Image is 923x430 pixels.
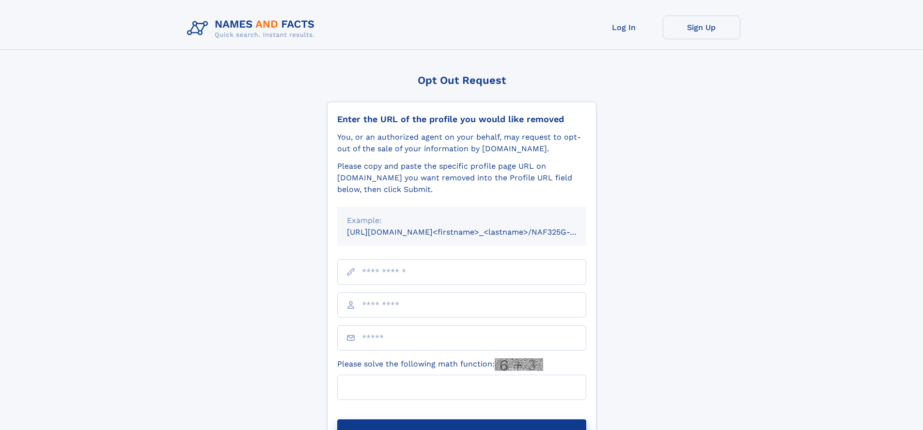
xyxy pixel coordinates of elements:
[337,358,543,371] label: Please solve the following math function:
[337,114,586,125] div: Enter the URL of the profile you would like removed
[327,74,596,86] div: Opt Out Request
[337,160,586,195] div: Please copy and paste the specific profile page URL on [DOMAIN_NAME] you want removed into the Pr...
[183,16,323,42] img: Logo Names and Facts
[585,16,663,39] a: Log In
[347,215,577,226] div: Example:
[347,227,605,237] small: [URL][DOMAIN_NAME]<firstname>_<lastname>/NAF325G-xxxxxxxx
[663,16,740,39] a: Sign Up
[337,131,586,155] div: You, or an authorized agent on your behalf, may request to opt-out of the sale of your informatio...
